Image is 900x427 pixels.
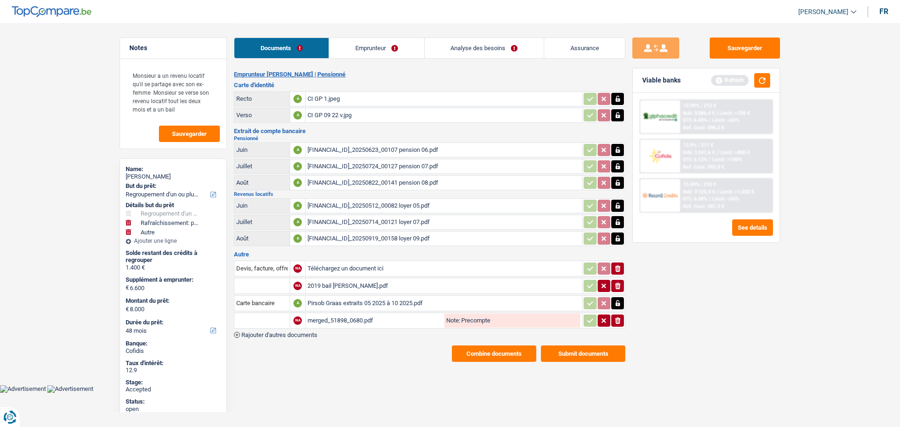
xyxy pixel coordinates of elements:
[798,8,848,16] span: [PERSON_NAME]
[683,125,724,131] div: Ref. Cost: 396,2 €
[307,296,580,310] div: Pirsob Graas extraits 05 2025 à 10 2025.pdf
[879,7,888,16] div: fr
[683,203,724,210] div: Ref. Cost: 381,3 €
[709,196,711,202] span: /
[452,345,536,362] button: Combine documents
[683,189,715,195] span: NAI: 3 125,4 €
[642,76,681,84] div: Viable banks
[712,117,739,123] span: Limit: <65%
[293,95,302,103] div: A
[716,110,718,116] span: /
[234,136,625,141] h2: Pensionné
[236,112,288,119] div: Verso
[126,379,221,386] div: Stage:
[234,82,625,88] h3: Carte d'identité
[293,282,302,290] div: NA
[720,150,750,156] span: Limit: >800 €
[126,249,221,264] div: Solde restant des crédits à regrouper
[307,143,580,157] div: [FINANCIAL_ID]_20250623_00107 pension 06.pdf
[172,131,207,137] span: Sauvegarder
[126,319,219,326] label: Durée du prêt:
[307,314,442,328] div: merged_51898_0680.pdf
[683,196,707,202] span: DTI: 6.08%
[709,157,711,163] span: /
[307,108,580,122] div: CI GP 09 22 v.jpg
[236,163,288,170] div: Juillet
[126,297,219,305] label: Montant du prêt:
[307,159,580,173] div: [FINANCIAL_ID]_20250724_00127 pension 07.pdf
[234,332,317,338] button: Rajouter d'autres documents
[683,157,707,163] span: DTI: 6.12%
[126,340,221,347] div: Banque:
[12,6,91,17] img: TopCompare Logo
[126,386,221,393] div: Accepted
[236,218,288,225] div: Juillet
[307,176,580,190] div: [FINANCIAL_ID]_20250822_00141 pension 08.pdf
[712,196,739,202] span: Limit: <65%
[234,128,625,134] h3: Extrait de compte bancaire
[643,187,677,204] img: Record Credits
[791,4,856,20] a: [PERSON_NAME]
[126,347,221,355] div: Cofidis
[712,157,742,163] span: Limit: <100%
[293,218,302,226] div: A
[711,75,749,85] div: Refresh
[126,202,221,209] div: Détails but du prêt
[720,189,754,195] span: Limit: >1.033 €
[732,219,773,236] button: See details
[126,165,221,173] div: Name:
[425,38,544,58] a: Analyse des besoins
[236,179,288,186] div: Août
[236,235,288,242] div: Août
[293,202,302,210] div: A
[129,44,217,52] h5: Notes
[236,202,288,209] div: Juin
[126,367,221,374] div: 12.9
[126,284,129,292] span: €
[126,182,219,190] label: But du prêt:
[683,164,724,170] div: Ref. Cost: 393,8 €
[293,146,302,154] div: A
[293,162,302,171] div: A
[307,215,580,229] div: [FINANCIAL_ID]_20250714_00121 loyer 07.pdf
[241,332,317,338] span: Rajouter d'autres documents
[126,238,221,244] div: Ajouter une ligne
[307,199,580,213] div: [FINANCIAL_ID]_20250512_00082 loyer 05.pdf
[643,112,677,122] img: AlphaCredit
[234,38,329,58] a: Documents
[716,150,718,156] span: /
[307,92,580,106] div: CI GP 1.jpeg
[234,192,625,197] h2: Revenus locatifs
[643,147,677,165] img: Cofidis
[236,95,288,102] div: Recto
[126,405,221,413] div: open
[234,71,625,78] h2: Emprunteur [PERSON_NAME] | Pensionné
[720,110,750,116] span: Limit: >750 €
[716,189,718,195] span: /
[709,117,711,123] span: /
[293,234,302,243] div: A
[544,38,625,58] a: Assurance
[126,264,221,271] div: 1.400 €
[710,37,780,59] button: Sauvegarder
[126,306,129,313] span: €
[444,317,460,323] label: Note:
[307,232,580,246] div: [FINANCIAL_ID]_20250919_00158 loyer 09.pdf
[329,38,424,58] a: Emprunteur
[159,126,220,142] button: Sauvegarder
[126,398,221,405] div: Status:
[126,360,221,367] div: Taux d'intérêt:
[683,150,715,156] span: NAI: 3 241,6 €
[293,316,302,325] div: NA
[234,251,625,257] h3: Autre
[683,142,713,148] div: 12.9% | 211 €
[541,345,625,362] button: Submit documents
[307,279,580,293] div: 2019 bail [PERSON_NAME].pdf
[293,264,302,273] div: NA
[293,111,302,120] div: A
[683,110,715,116] span: NAI: 3 084,4 €
[683,117,707,123] span: DTI: 6.43%
[126,276,219,284] label: Supplément à emprunter:
[126,173,221,180] div: [PERSON_NAME]
[236,146,288,153] div: Juin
